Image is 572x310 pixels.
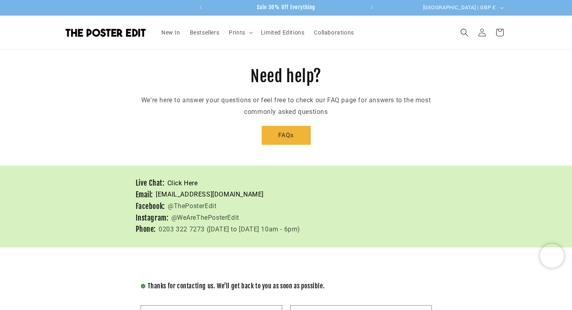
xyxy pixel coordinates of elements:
a: Collaborations [309,24,358,41]
img: The Poster Edit [65,28,146,37]
summary: Search [456,24,473,41]
span: Sale 30% Off Everything [257,4,315,10]
div: 0203 322 7273 ([DATE] to [DATE] 10am - 6pm) [159,224,300,235]
span: Limited Editions [261,29,305,36]
h3: Instagram: [136,213,169,223]
h2: Need help? [130,66,443,87]
h3: Phone: [136,225,156,234]
div: @ThePosterEdit [168,201,216,212]
iframe: Chatra live chat [540,244,564,268]
div: @WeAreThePosterEdit [171,212,239,224]
a: Bestsellers [185,24,224,41]
h3: Facebook: [136,202,165,211]
h3: Live Chat: [136,178,165,188]
h3: Email: [136,190,153,199]
span: Bestsellers [190,29,220,36]
h2: Thanks for contacting us. We'll get back to you as soon as possible. [140,283,432,289]
span: New In [161,29,180,36]
summary: Prints [224,24,256,41]
a: Limited Editions [256,24,309,41]
a: New In [157,24,185,41]
a: FAQs [262,126,311,145]
a: Click Here [167,178,198,189]
a: [EMAIL_ADDRESS][DOMAIN_NAME] [156,189,264,201]
span: Prints [229,29,245,36]
p: We're here to answer your questions or feel free to check our FAQ page for answers to the most co... [130,95,443,118]
span: Collaborations [314,29,354,36]
a: The Poster Edit [62,25,149,40]
span: [GEOGRAPHIC_DATA] | GBP £ [423,4,496,12]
